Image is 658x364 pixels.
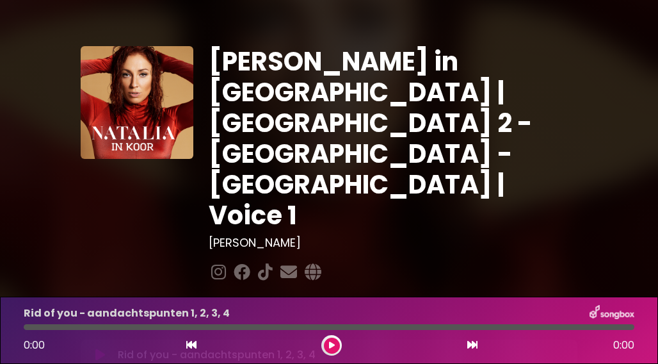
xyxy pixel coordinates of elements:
h1: [PERSON_NAME] in [GEOGRAPHIC_DATA] | [GEOGRAPHIC_DATA] 2 - [GEOGRAPHIC_DATA] - [GEOGRAPHIC_DATA] ... [209,46,577,231]
span: 0:00 [613,338,634,353]
span: 0:00 [24,338,45,352]
h3: [PERSON_NAME] [209,236,577,250]
p: Rid of you - aandachtspunten 1, 2, 3, 4 [24,306,230,321]
img: songbox-logo-white.png [590,305,634,322]
img: YTVS25JmS9CLUqXqkEhs [81,46,193,159]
